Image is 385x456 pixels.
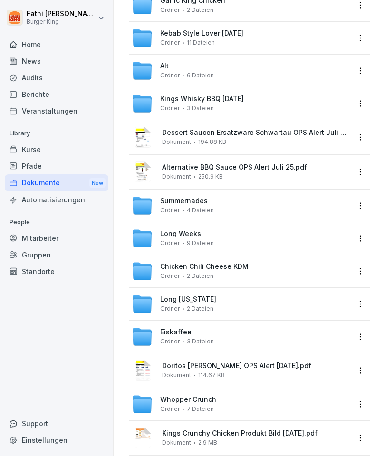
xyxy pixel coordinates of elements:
a: Automatisierungen [5,191,108,208]
a: SummernadesOrdner4 Dateien [132,195,350,216]
a: Gruppen [5,247,108,263]
a: Home [5,36,108,53]
a: Audits [5,69,108,86]
a: Berichte [5,86,108,103]
span: 7 Dateien [187,406,214,412]
span: 4 Dateien [187,207,214,214]
span: Alt [160,62,169,70]
span: Ordner [160,207,180,214]
span: Ordner [160,240,180,247]
span: 11 Dateien [187,39,215,46]
span: 2.9 MB [198,439,217,446]
span: 9 Dateien [187,240,214,247]
span: 6 Dateien [187,72,214,79]
span: 250.9 KB [198,173,223,180]
a: Pfade [5,158,108,174]
span: Kings Whisky BBQ [DATE] [160,95,244,103]
a: Einstellungen [5,432,108,448]
p: Library [5,126,108,141]
span: Ordner [160,406,180,412]
a: Kings Whisky BBQ [DATE]Ordner3 Dateien [132,93,350,114]
a: Long WeeksOrdner9 Dateien [132,228,350,249]
span: Ordner [160,273,180,279]
span: 2 Dateien [187,273,213,279]
a: News [5,53,108,69]
span: Eiskaffee [160,328,192,336]
div: Support [5,415,108,432]
span: Kings Crunchy Chicken Produkt Bild [DATE].pdf [162,429,350,437]
a: Long [US_STATE]Ordner2 Dateien [132,294,350,314]
span: Dokument [162,173,191,180]
span: Ordner [160,105,180,112]
span: Dessert Saucen Ersatzware Schwartau OPS Alert Juli 2025.pdf [162,129,350,137]
span: Long Weeks [160,230,201,238]
span: Doritos [PERSON_NAME] OPS Alert [DATE].pdf [162,362,350,370]
a: Chicken Chili Cheese KDMOrdner2 Dateien [132,261,350,282]
span: Ordner [160,338,180,345]
span: 114.67 KB [198,372,225,379]
div: Dokumente [5,174,108,192]
span: Long [US_STATE] [160,295,216,304]
span: 3 Dateien [187,105,214,112]
span: Dokument [162,139,191,145]
span: Whopper Crunch [160,396,216,404]
a: Standorte [5,263,108,280]
span: Ordner [160,7,180,13]
a: DokumenteNew [5,174,108,192]
span: 3 Dateien [187,338,214,345]
a: EiskaffeeOrdner3 Dateien [132,326,350,347]
a: Mitarbeiter [5,230,108,247]
span: 2 Dateien [187,305,213,312]
p: People [5,215,108,230]
span: Ordner [160,72,180,79]
a: Kebab Style Lover [DATE]Ordner11 Dateien [132,28,350,48]
span: Ordner [160,305,180,312]
span: 2 Dateien [187,7,213,13]
div: New [89,178,106,189]
span: Ordner [160,39,180,46]
span: Dokument [162,372,191,379]
span: Alternative BBQ Sauce OPS Alert Juli 25.pdf [162,163,350,171]
a: Veranstaltungen [5,103,108,119]
p: Burger King [27,19,96,25]
span: Kebab Style Lover [DATE] [160,29,243,38]
a: AltOrdner6 Dateien [132,60,350,81]
span: Chicken Chili Cheese KDM [160,263,249,271]
a: Kurse [5,141,108,158]
p: Fathi [PERSON_NAME] [27,10,96,18]
a: Whopper CrunchOrdner7 Dateien [132,394,350,415]
span: 194.88 KB [198,139,226,145]
span: Dokument [162,439,191,446]
span: Summernades [160,197,208,205]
